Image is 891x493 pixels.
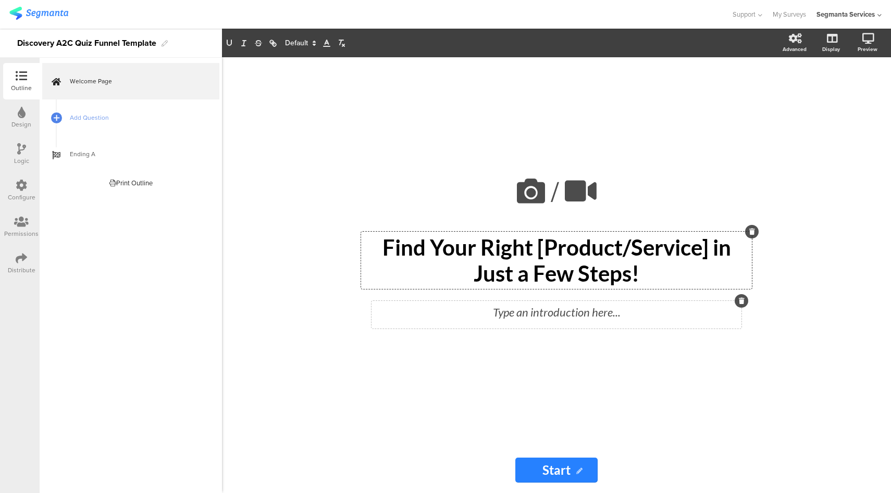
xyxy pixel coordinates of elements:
[374,304,739,321] div: Type an introduction here...
[9,7,68,20] img: segmanta logo
[551,171,559,212] span: /
[109,178,153,188] div: Print Outline
[822,45,840,53] div: Display
[515,458,598,483] input: Start
[8,193,35,202] div: Configure
[70,149,203,159] span: Ending A
[783,45,807,53] div: Advanced
[17,35,156,52] div: Discovery A2C Quiz Funnel Template
[733,9,756,19] span: Support
[14,156,29,166] div: Logic
[816,9,875,19] div: Segmanta Services
[11,83,32,93] div: Outline
[4,229,39,238] div: Permissions
[42,63,219,99] a: Welcome Page
[858,45,877,53] div: Preview
[364,234,749,286] p: Find Your Right [Product/Service] in Just a Few Steps!
[70,76,203,86] span: Welcome Page
[70,112,203,123] span: Add Question
[42,136,219,172] a: Ending A
[11,120,31,129] div: Design
[8,266,35,275] div: Distribute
